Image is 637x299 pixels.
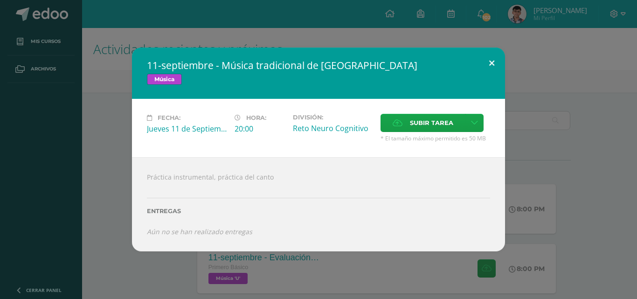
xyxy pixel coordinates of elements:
span: Música [147,74,182,85]
label: Entregas [147,208,490,215]
i: Aún no se han realizado entregas [147,227,252,236]
span: * El tamaño máximo permitido es 50 MB [381,134,490,142]
button: Close (Esc) [478,48,505,79]
div: Práctica instrumental, práctica del canto [132,157,505,251]
div: Jueves 11 de Septiembre [147,124,227,134]
span: Fecha: [158,114,180,121]
h2: 11-septiembre - Música tradicional de [GEOGRAPHIC_DATA] [147,59,490,72]
span: Subir tarea [410,114,453,132]
span: Hora: [246,114,266,121]
div: 20:00 [235,124,285,134]
label: División: [293,114,373,121]
div: Reto Neuro Cognitivo [293,123,373,133]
